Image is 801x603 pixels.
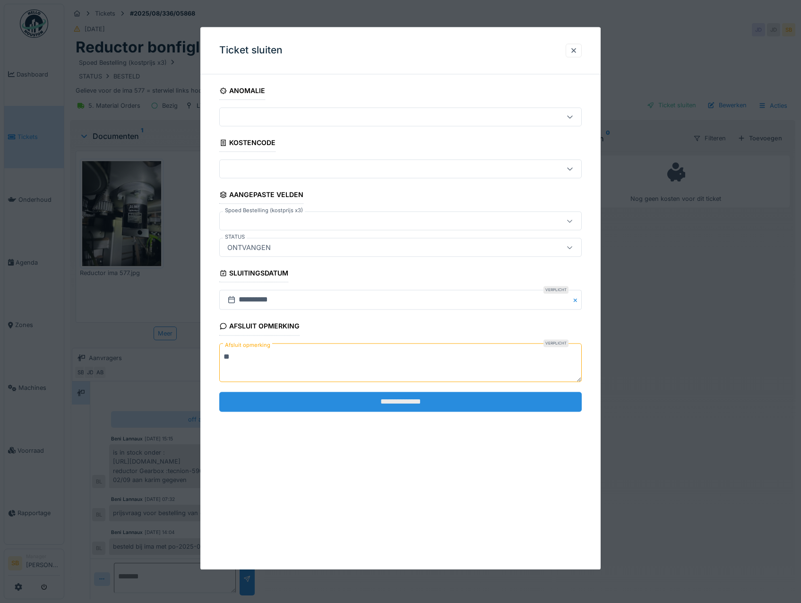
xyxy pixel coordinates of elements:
[224,242,275,253] div: ONTVANGEN
[571,290,582,310] button: Close
[223,207,305,215] label: Spoed Bestelling (kostprijs x3)
[223,339,272,351] label: Afsluit opmerking
[219,84,266,100] div: Anomalie
[543,286,568,294] div: Verplicht
[543,339,568,347] div: Verplicht
[219,267,289,283] div: Sluitingsdatum
[223,233,247,241] label: STATUS
[219,188,304,204] div: Aangepaste velden
[219,136,276,152] div: Kostencode
[219,44,283,56] h3: Ticket sluiten
[219,319,300,336] div: Afsluit opmerking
